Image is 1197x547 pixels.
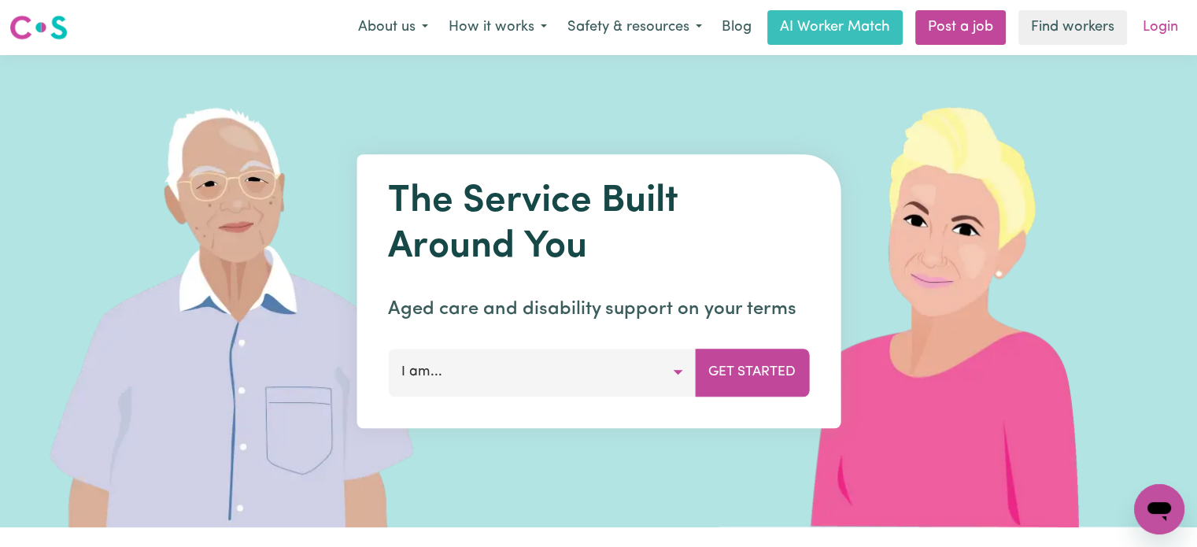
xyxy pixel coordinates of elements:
[9,9,68,46] a: Careseekers logo
[388,179,809,270] h1: The Service Built Around You
[712,10,761,45] a: Blog
[388,349,696,396] button: I am...
[915,10,1006,45] a: Post a job
[348,11,438,44] button: About us
[695,349,809,396] button: Get Started
[1133,10,1188,45] a: Login
[557,11,712,44] button: Safety & resources
[438,11,557,44] button: How it works
[388,295,809,323] p: Aged care and disability support on your terms
[9,13,68,42] img: Careseekers logo
[1134,484,1184,534] iframe: Button to launch messaging window
[1018,10,1127,45] a: Find workers
[767,10,903,45] a: AI Worker Match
